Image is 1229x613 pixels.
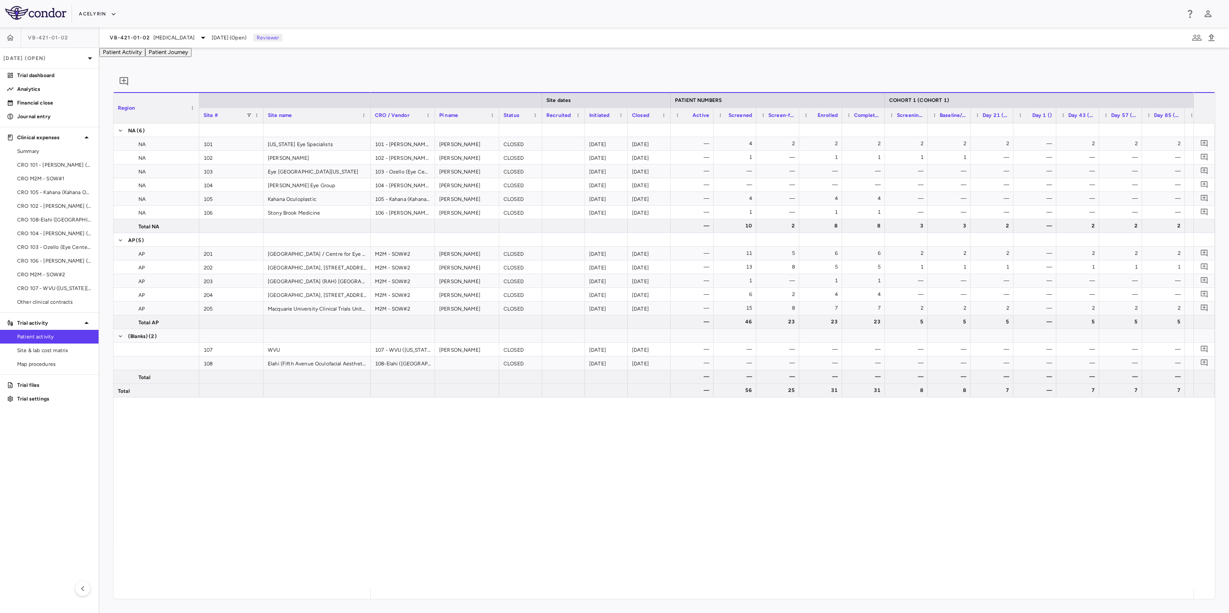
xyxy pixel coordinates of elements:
div: [DATE] [628,247,671,260]
div: 2 [764,137,795,150]
div: — [1021,219,1052,233]
span: Enrolled [818,112,838,118]
div: 101 [199,137,264,150]
span: NA [128,124,136,138]
span: Screen-failed [768,112,795,118]
span: Day 43 (Visit 4 - Day 43 / Visit Date) [1068,112,1095,118]
div: [PERSON_NAME] [264,151,371,164]
div: — [678,246,709,260]
span: [DATE] (Open) [212,34,246,42]
div: 3 [1193,219,1223,233]
div: — [1064,150,1095,164]
span: PATIENT NUMBERS [675,97,722,103]
div: CLOSED [499,206,542,219]
div: 3 [935,219,966,233]
svg: Add comment [1200,263,1208,271]
span: Summary [17,147,92,155]
div: — [678,137,709,150]
div: [DATE] [585,206,628,219]
svg: Add comment [1200,345,1208,353]
span: NA [138,206,146,220]
div: — [1021,205,1052,219]
svg: Add comment [119,76,129,87]
div: 2 [1064,137,1095,150]
div: 2 [978,219,1009,233]
div: — [935,164,966,178]
svg: Add comment [1200,249,1208,257]
div: 1 [850,150,881,164]
svg: Add comment [1200,153,1208,161]
div: [PERSON_NAME] [435,302,499,315]
div: 5 [807,260,838,274]
span: Other clinical contracts [17,298,92,306]
div: — [935,205,966,219]
div: — [1021,246,1052,260]
div: — [1021,150,1052,164]
div: 2 [1150,246,1181,260]
button: Add comment [1199,248,1210,259]
div: — [1107,191,1138,205]
span: CRO 101 - [PERSON_NAME] (East Coast Institute for Research) [17,161,92,169]
span: Screening (Visit 1/Screening - Day -28 to Day -1 / Visit Date) [897,112,923,118]
span: Day 21 (Visit 3 - Day 21 / Visit Date) [983,112,1009,118]
span: Screened [728,112,752,118]
div: CLOSED [499,260,542,274]
div: [DATE] [585,288,628,301]
div: 4 [721,191,752,205]
span: CRO M2M - SOW#2 [17,271,92,278]
div: 1 [978,260,1009,274]
p: Trial settings [17,395,92,403]
div: — [678,219,709,233]
div: 103 - Ozello (Eye Center of [GEOGRAPHIC_DATA][US_STATE]) [371,164,435,178]
div: [DATE] [585,356,628,370]
div: 1 [721,205,752,219]
div: 2 [978,246,1009,260]
span: NA [138,192,146,206]
span: Status [504,112,519,118]
div: [DATE] [628,164,671,178]
p: Reviewer [253,34,282,42]
div: 2 [1107,137,1138,150]
button: Patient Activity [99,48,145,57]
div: — [1064,205,1095,219]
div: [DATE] [628,356,671,370]
div: — [764,205,795,219]
span: CRO 103 - Ozello (Eye Center of [GEOGRAPHIC_DATA][US_STATE]) [17,243,92,251]
div: — [807,164,838,178]
div: 2 [850,137,881,150]
div: — [764,178,795,191]
div: [DATE] [628,260,671,274]
span: CRO 106 - [PERSON_NAME] ([GEOGRAPHIC_DATA]) [17,257,92,265]
div: — [1193,205,1223,219]
span: Site & lab cost matrix [17,347,92,354]
button: Add comment [1199,152,1210,163]
div: [DATE] [585,343,628,356]
div: — [893,178,923,191]
div: — [1193,178,1223,191]
div: — [1193,164,1223,178]
div: 4 [807,191,838,205]
div: 5 [764,246,795,260]
div: — [1021,164,1052,178]
span: Active [692,112,709,118]
div: — [978,150,1009,164]
div: — [1021,137,1052,150]
div: 2 [1193,137,1223,150]
div: 2 [1193,246,1223,260]
div: CLOSED [499,274,542,287]
div: [DATE] [628,274,671,287]
div: — [1064,164,1095,178]
div: CLOSED [499,356,542,370]
div: 2 [1150,219,1181,233]
div: 101 - [PERSON_NAME] (East Coast Institute for Research) [371,137,435,150]
div: Eye [GEOGRAPHIC_DATA][US_STATE] [264,164,371,178]
p: [DATE] (Open) [3,54,85,62]
div: 105 [199,192,264,205]
span: CRO 102 - [PERSON_NAME] (Raymour Investments) [17,202,92,210]
div: 1 [935,150,966,164]
div: — [1107,178,1138,191]
p: Financial close [17,99,92,107]
div: — [1064,178,1095,191]
div: 6 [850,246,881,260]
span: AP [138,247,145,261]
